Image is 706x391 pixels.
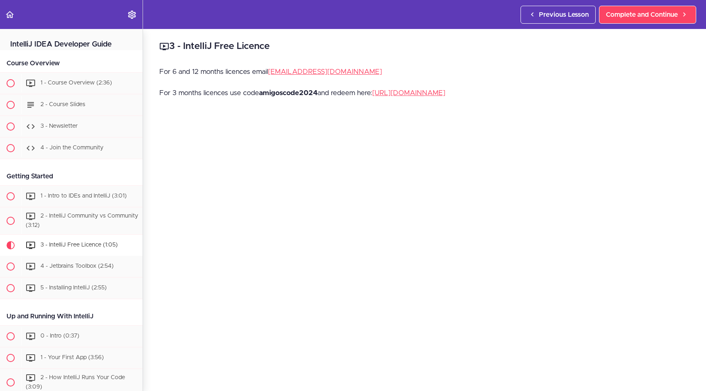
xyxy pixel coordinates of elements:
[521,6,596,24] a: Previous Lesson
[40,123,78,129] span: 3 - Newsletter
[372,89,445,96] a: [URL][DOMAIN_NAME]
[26,375,125,390] span: 2 - How IntelliJ Runs Your Code (3:09)
[40,102,85,107] span: 2 - Course Slides
[159,87,690,99] p: For 3 months licences use code and redeem here:
[40,242,118,248] span: 3 - IntelliJ Free Licence (1:05)
[159,66,690,78] p: For 6 and 12 months licences email
[40,333,79,339] span: 0 - Intro (0:37)
[40,355,104,360] span: 1 - Your First App (3:56)
[40,285,107,291] span: 5 - Installing IntelliJ (2:55)
[599,6,696,24] a: Complete and Continue
[40,193,127,199] span: 1 - Intro to IDEs and IntelliJ (3:01)
[5,10,15,20] svg: Back to course curriculum
[26,213,138,228] span: 2 - IntelliJ Community vs Community (3:12)
[40,263,114,269] span: 4 - Jetbrains Toolbox (2:54)
[127,10,137,20] svg: Settings Menu
[40,80,112,86] span: 1 - Course Overview (2:36)
[159,40,690,53] h2: 3 - IntelliJ Free Licence
[40,145,103,151] span: 4 - Join the Community
[268,68,382,75] a: [EMAIL_ADDRESS][DOMAIN_NAME]
[606,10,678,20] span: Complete and Continue
[259,89,317,96] strong: amigoscode2024
[539,10,589,20] span: Previous Lesson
